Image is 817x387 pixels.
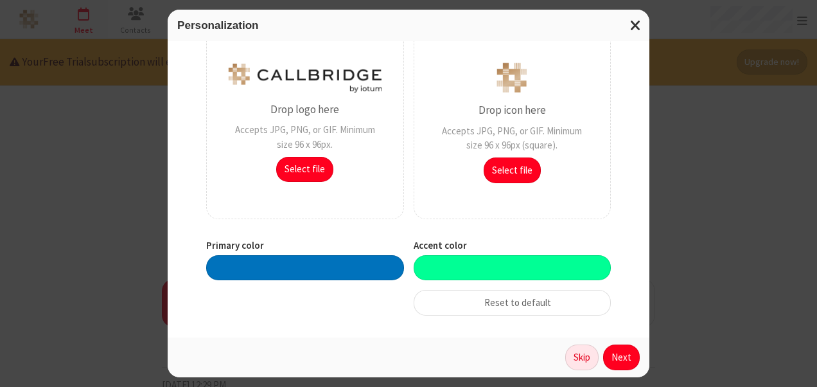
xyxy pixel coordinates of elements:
[479,102,546,119] p: Drop icon here
[414,239,611,253] label: Accent color
[270,102,339,118] p: Drop logo here
[177,19,640,32] h3: Personalization
[276,157,333,183] button: Select file
[414,290,611,316] button: Reset to default
[565,345,599,370] button: Skip
[484,157,541,183] button: Select file
[434,124,592,153] p: Accepts JPG, PNG, or GIF. Minimum size 96 x 96px (square).
[622,10,649,41] button: Close modal
[603,345,640,370] button: Next
[206,239,404,253] label: Primary color
[226,123,384,152] p: Accepts JPG, PNG, or GIF. Minimum size 96 x 96px.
